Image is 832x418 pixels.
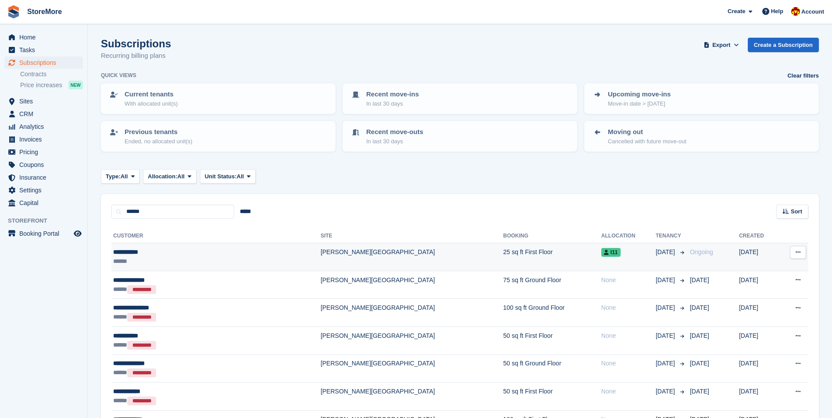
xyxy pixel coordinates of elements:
[19,120,72,133] span: Analytics
[739,271,779,299] td: [DATE]
[503,299,601,327] td: 100 sq ft Ground Floor
[125,99,178,108] p: With allocated unit(s)
[20,81,62,89] span: Price increases
[4,108,83,120] a: menu
[712,41,730,50] span: Export
[101,71,136,79] h6: Quick views
[102,84,335,113] a: Current tenants With allocated unit(s)
[739,229,779,243] th: Created
[19,57,72,69] span: Subscriptions
[4,133,83,145] a: menu
[125,89,178,99] p: Current tenants
[19,108,72,120] span: CRM
[4,171,83,184] a: menu
[656,276,677,285] span: [DATE]
[321,354,503,383] td: [PERSON_NAME][GEOGRAPHIC_DATA]
[125,127,193,137] p: Previous tenants
[728,7,745,16] span: Create
[366,89,419,99] p: Recent move-ins
[321,299,503,327] td: [PERSON_NAME][GEOGRAPHIC_DATA]
[585,84,818,113] a: Upcoming move-ins Move-in date > [DATE]
[503,383,601,411] td: 50 sq ft First Floor
[656,248,677,257] span: [DATE]
[608,99,671,108] p: Move-in date > [DATE]
[4,31,83,43] a: menu
[601,331,656,340] div: None
[4,120,83,133] a: menu
[702,38,741,52] button: Export
[19,184,72,196] span: Settings
[739,299,779,327] td: [DATE]
[237,172,244,181] span: All
[101,51,171,61] p: Recurring billing plans
[19,197,72,209] span: Capital
[503,243,601,271] td: 25 sq ft First Floor
[503,229,601,243] th: Booking
[366,137,423,146] p: In last 30 days
[148,172,177,181] span: Allocation:
[4,159,83,171] a: menu
[690,276,709,283] span: [DATE]
[143,169,196,184] button: Allocation: All
[656,359,677,368] span: [DATE]
[321,229,503,243] th: Site
[503,354,601,383] td: 50 sq ft Ground Floor
[24,4,65,19] a: StoreMore
[20,80,83,90] a: Price increases NEW
[19,31,72,43] span: Home
[19,95,72,107] span: Sites
[771,7,783,16] span: Help
[106,172,121,181] span: Type:
[739,243,779,271] td: [DATE]
[787,71,819,80] a: Clear filters
[791,7,800,16] img: Store More Team
[366,127,423,137] p: Recent move-outs
[801,7,824,16] span: Account
[690,332,709,339] span: [DATE]
[4,184,83,196] a: menu
[601,303,656,312] div: None
[739,383,779,411] td: [DATE]
[608,89,671,99] p: Upcoming move-ins
[125,137,193,146] p: Ended, no allocated unit(s)
[19,227,72,240] span: Booking Portal
[19,146,72,158] span: Pricing
[20,70,83,78] a: Contracts
[7,5,20,18] img: stora-icon-8386f47178a22dfd0bd8f6a31ec36ba5ce8667c1dd55bd0f319d3a0aa187defe.svg
[19,133,72,145] span: Invoices
[690,248,713,255] span: Ongoing
[177,172,185,181] span: All
[321,271,503,299] td: [PERSON_NAME][GEOGRAPHIC_DATA]
[601,359,656,368] div: None
[19,44,72,56] span: Tasks
[4,146,83,158] a: menu
[585,122,818,151] a: Moving out Cancelled with future move-out
[321,383,503,411] td: [PERSON_NAME][GEOGRAPHIC_DATA]
[102,122,335,151] a: Previous tenants Ended, no allocated unit(s)
[366,99,419,108] p: In last 30 days
[601,387,656,396] div: None
[343,84,576,113] a: Recent move-ins In last 30 days
[121,172,128,181] span: All
[503,326,601,354] td: 50 sq ft First Floor
[690,388,709,395] span: [DATE]
[608,137,686,146] p: Cancelled with future move-out
[601,248,621,257] span: I11
[601,276,656,285] div: None
[608,127,686,137] p: Moving out
[4,44,83,56] a: menu
[690,304,709,311] span: [DATE]
[101,169,139,184] button: Type: All
[321,243,503,271] td: [PERSON_NAME][GEOGRAPHIC_DATA]
[343,122,576,151] a: Recent move-outs In last 30 days
[200,169,256,184] button: Unit Status: All
[739,326,779,354] td: [DATE]
[601,229,656,243] th: Allocation
[4,197,83,209] a: menu
[656,303,677,312] span: [DATE]
[748,38,819,52] a: Create a Subscription
[690,360,709,367] span: [DATE]
[4,57,83,69] a: menu
[791,207,802,216] span: Sort
[4,95,83,107] a: menu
